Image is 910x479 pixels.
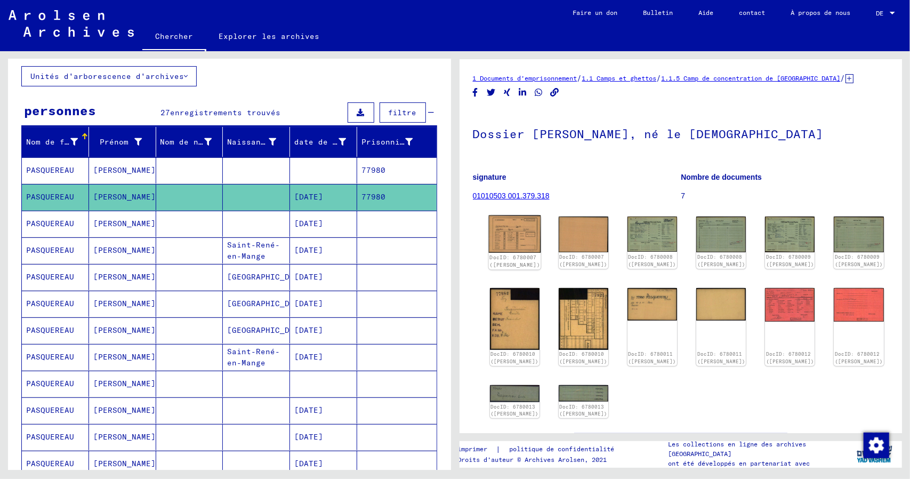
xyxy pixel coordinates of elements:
[26,299,74,308] font: PASQUEREAU
[698,9,713,17] font: Aide
[93,379,156,388] font: [PERSON_NAME]
[559,217,608,252] img: 002.jpg
[30,71,184,81] font: Unités d'arborescence d'archives
[628,254,676,267] a: DocID: 6780008 ([PERSON_NAME])
[223,127,290,157] mat-header-cell: Naissance
[457,445,487,453] font: imprimer
[841,73,845,83] font: /
[21,66,197,86] button: Unités d'arborescence d'archives
[294,432,323,442] font: [DATE]
[93,352,156,362] font: [PERSON_NAME]
[89,127,156,157] mat-header-cell: Prénom
[509,445,614,453] font: politique de confidentialité
[662,74,841,82] font: 1.1.5 Camp de concentration de [GEOGRAPHIC_DATA]
[559,351,607,364] font: DocID: 6780010 ([PERSON_NAME])
[93,245,156,255] font: [PERSON_NAME]
[834,217,883,252] img: 002.jpg
[93,165,156,175] font: [PERSON_NAME]
[26,405,74,415] font: PASQUEREAU
[473,74,577,82] a: 1 Documents d'emprisonnement
[573,9,617,17] font: Faire un don
[93,272,156,282] font: [PERSON_NAME]
[739,9,765,17] font: contact
[24,102,96,118] font: personnes
[489,254,540,268] a: DocID: 6780007 ([PERSON_NAME])
[765,288,815,322] img: 001.jpg
[290,127,357,157] mat-header-cell: date de naissance
[559,254,607,267] a: DocID: 6780007 ([PERSON_NAME])
[855,441,895,467] img: yv_logo.png
[559,288,608,350] img: 002.jpg
[294,325,323,335] font: [DATE]
[294,192,323,202] font: [DATE]
[574,432,787,454] a: Voir les commentaires créés avant janvier 2022
[696,288,746,321] img: 002.jpg
[457,456,607,464] font: Droits d'auteur © Archives Arolsen, 2021
[486,86,497,99] button: Partager sur Twitter
[490,288,539,350] img: 001.jpg
[766,351,814,364] font: DocID: 6780012 ([PERSON_NAME])
[361,133,426,150] div: Prisonnier #
[502,86,513,99] button: Partager sur Xing
[26,192,74,202] font: PASQUEREAU
[26,325,74,335] font: PASQUEREAU
[627,217,677,252] img: 001.jpg
[294,459,323,468] font: [DATE]
[227,137,270,147] font: Naissance
[533,86,544,99] button: Partager sur WhatsApp
[559,385,608,402] img: 002.jpg
[93,405,156,415] font: [PERSON_NAME]
[26,219,74,228] font: PASQUEREAU
[160,137,237,147] font: Nom de naissance
[628,351,676,364] font: DocID: 6780011 ([PERSON_NAME])
[697,351,745,364] a: DocID: 6780011 ([PERSON_NAME])
[559,404,607,417] font: DocID: 6780013 ([PERSON_NAME])
[206,23,333,49] a: Explorer les archives
[361,192,385,202] font: 77980
[294,245,323,255] font: [DATE]
[142,23,206,51] a: Chercher
[835,254,883,267] font: DocID: 6780009 ([PERSON_NAME])
[473,173,506,181] font: signature
[100,137,128,147] font: Prénom
[26,165,74,175] font: PASQUEREAU
[473,126,824,141] font: Dossier [PERSON_NAME], né le [DEMOGRAPHIC_DATA]
[26,133,91,150] div: Nom de famille
[93,299,156,308] font: [PERSON_NAME]
[517,86,528,99] button: Partager sur LinkedIn
[294,272,323,282] font: [DATE]
[26,432,74,442] font: PASQUEREAU
[156,127,223,157] mat-header-cell: Nom de naissance
[835,351,883,364] a: DocID: 6780012 ([PERSON_NAME])
[457,444,496,455] a: imprimer
[473,191,550,200] a: 01010503 001.379.318
[22,127,89,157] mat-header-cell: Nom de famille
[93,325,156,335] font: [PERSON_NAME]
[490,404,538,417] a: DocID: 6780013 ([PERSON_NAME])
[361,137,419,147] font: Prisonnier #
[765,217,815,252] img: 001.jpg
[582,74,657,82] a: 1.1 Camps et ghettos
[577,73,582,83] font: /
[668,459,810,467] font: ont été développés en partenariat avec
[227,347,280,368] font: Saint-René-en-Mange
[93,219,156,228] font: [PERSON_NAME]
[294,352,323,362] font: [DATE]
[227,299,309,308] font: [GEOGRAPHIC_DATA]
[681,191,685,200] font: 7
[219,31,320,41] font: Explorer les archives
[227,133,289,150] div: Naissance
[490,351,538,364] a: DocID: 6780010 ([PERSON_NAME])
[294,299,323,308] font: [DATE]
[549,86,560,99] button: Copier le lien
[766,254,814,267] font: DocID: 6780009 ([PERSON_NAME])
[227,325,309,335] font: [GEOGRAPHIC_DATA]
[294,133,359,150] div: date de naissance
